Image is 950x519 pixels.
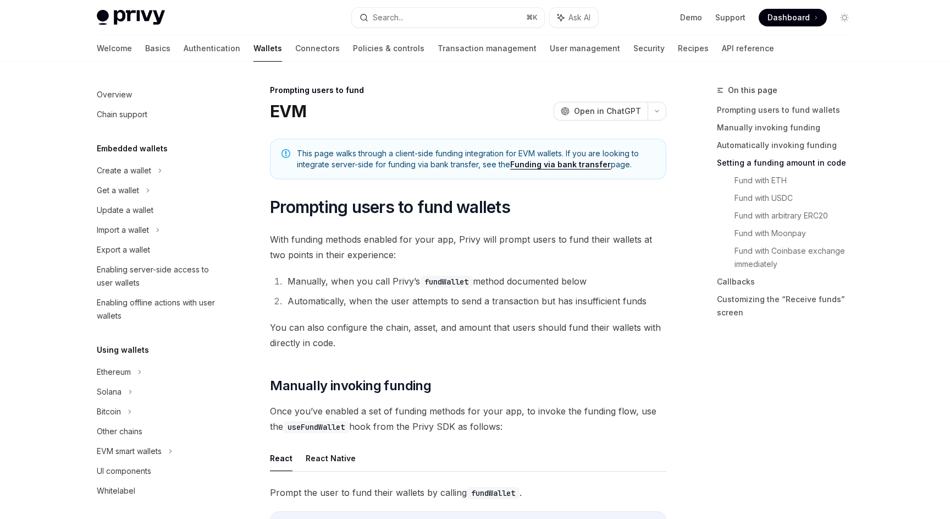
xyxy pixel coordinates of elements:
[270,320,666,351] span: You can also configure the chain, asset, and amount that users should fund their wallets with dir...
[717,273,862,291] a: Callbacks
[734,172,862,189] a: Fund with ETH
[97,142,168,155] h5: Embedded wallets
[145,35,170,62] a: Basics
[88,240,229,260] a: Export a wallet
[295,35,340,62] a: Connectors
[88,105,229,124] a: Chain support
[284,293,666,309] li: Automatically, when the user attempts to send a transaction but has insufficient funds
[97,108,147,121] div: Chain support
[722,35,774,62] a: API reference
[759,9,827,26] a: Dashboard
[717,119,862,136] a: Manually invoking funding
[97,204,153,217] div: Update a wallet
[97,343,149,357] h5: Using wallets
[270,377,431,395] span: Manually invoking funding
[438,35,537,62] a: Transaction management
[574,106,641,117] span: Open in ChatGPT
[281,149,290,158] svg: Note
[568,12,590,23] span: Ask AI
[88,461,229,481] a: UI components
[270,403,666,434] span: Once you’ve enabled a set of funding methods for your app, to invoke the funding flow, use the ho...
[510,160,611,170] a: Funding via bank transfer
[734,242,862,273] a: Fund with Coinbase exchange immediately
[284,274,666,289] li: Manually, when you call Privy’s method documented below
[717,101,862,119] a: Prompting users to fund wallets
[270,445,292,471] button: React
[270,232,666,263] span: With funding methods enabled for your app, Privy will prompt users to fund their wallets at two p...
[550,8,598,28] button: Ask AI
[717,136,862,154] a: Automatically invoking funding
[88,481,229,501] a: Whitelabel
[97,385,121,398] div: Solana
[270,85,666,96] div: Prompting users to fund
[467,487,520,499] code: fundWallet
[88,422,229,441] a: Other chains
[97,365,131,379] div: Ethereum
[97,35,132,62] a: Welcome
[526,13,538,22] span: ⌘ K
[734,207,862,225] a: Fund with arbitrary ERC20
[97,296,222,323] div: Enabling offline actions with user wallets
[373,11,404,24] div: Search...
[550,35,620,62] a: User management
[353,35,424,62] a: Policies & controls
[680,12,702,23] a: Demo
[352,8,544,28] button: Search...⌘K
[88,85,229,105] a: Overview
[734,225,862,242] a: Fund with Moonpay
[97,88,132,101] div: Overview
[717,154,862,172] a: Setting a funding amount in code
[678,35,709,62] a: Recipes
[97,10,165,25] img: light logo
[253,35,282,62] a: Wallets
[97,164,151,177] div: Create a wallet
[297,148,655,170] span: This page walks through a client-side funding integration for EVM wallets. If you are looking to ...
[97,184,139,197] div: Get a wallet
[270,197,510,217] span: Prompting users to fund wallets
[97,445,162,458] div: EVM smart wallets
[97,263,222,289] div: Enabling server-side access to user wallets
[97,243,150,256] div: Export a wallet
[717,291,862,321] a: Customizing the “Receive funds” screen
[88,200,229,220] a: Update a wallet
[420,276,473,288] code: fundWallet
[270,101,306,121] h1: EVM
[728,84,777,97] span: On this page
[306,445,356,471] button: React Native
[88,293,229,326] a: Enabling offline actions with user wallets
[97,484,135,498] div: Whitelabel
[836,9,853,26] button: Toggle dark mode
[283,421,349,433] code: useFundWallet
[633,35,665,62] a: Security
[270,485,666,500] span: Prompt the user to fund their wallets by calling .
[554,102,648,121] button: Open in ChatGPT
[97,425,142,438] div: Other chains
[97,405,121,418] div: Bitcoin
[184,35,240,62] a: Authentication
[715,12,745,23] a: Support
[97,223,149,237] div: Import a wallet
[97,465,151,478] div: UI components
[767,12,810,23] span: Dashboard
[88,260,229,293] a: Enabling server-side access to user wallets
[734,189,862,207] a: Fund with USDC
